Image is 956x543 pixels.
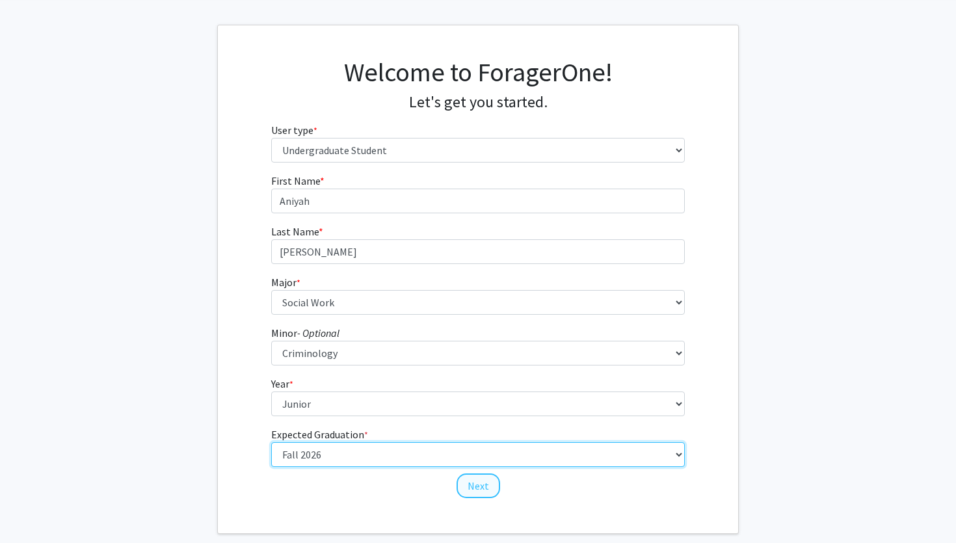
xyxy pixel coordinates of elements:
iframe: Chat [10,484,55,533]
h4: Let's get you started. [271,93,685,112]
label: User type [271,122,317,138]
span: Last Name [271,225,319,238]
label: Major [271,274,300,290]
i: - Optional [297,326,339,339]
button: Next [457,473,500,498]
span: First Name [271,174,320,187]
h1: Welcome to ForagerOne! [271,57,685,88]
label: Year [271,376,293,391]
label: Minor [271,325,339,341]
label: Expected Graduation [271,427,368,442]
